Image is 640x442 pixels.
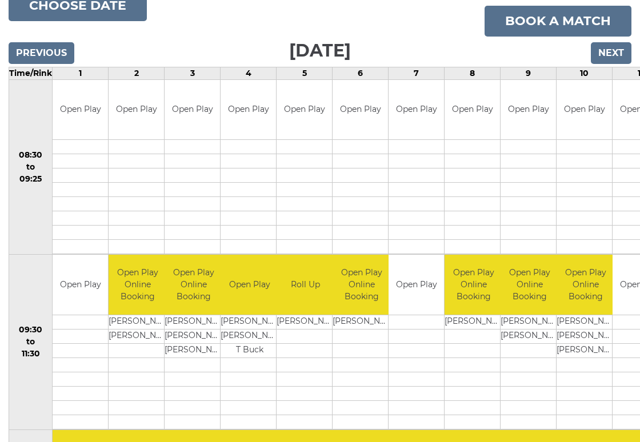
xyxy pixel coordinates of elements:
td: Open Play [53,255,108,315]
td: Open Play Online Booking [557,255,614,315]
td: 8 [445,67,501,79]
input: Previous [9,42,74,64]
td: Open Play [221,80,276,140]
td: 08:30 to 09:25 [9,79,53,255]
td: Open Play [445,80,500,140]
td: [PERSON_NAME] [165,329,222,343]
td: 9 [501,67,557,79]
td: Open Play [501,80,556,140]
td: 3 [165,67,221,79]
td: [PERSON_NAME] [445,315,502,329]
td: Open Play Online Booking [445,255,502,315]
td: [PERSON_NAME] [165,315,222,329]
td: [PERSON_NAME] [165,343,222,357]
td: Open Play Online Booking [165,255,222,315]
input: Next [591,42,631,64]
td: 10 [557,67,613,79]
td: 09:30 to 11:30 [9,255,53,430]
td: 5 [277,67,333,79]
td: [PERSON_NAME] [221,315,278,329]
td: [PERSON_NAME] [333,315,390,329]
td: Time/Rink [9,67,53,79]
td: T Buck [221,343,278,357]
td: Open Play Online Booking [109,255,166,315]
td: Open Play [389,255,444,315]
td: [PERSON_NAME] [221,329,278,343]
td: 4 [221,67,277,79]
td: Open Play [277,80,332,140]
td: Open Play [221,255,278,315]
td: [PERSON_NAME] [277,315,334,329]
td: Open Play [389,80,444,140]
td: Open Play [333,80,388,140]
td: 1 [53,67,109,79]
td: [PERSON_NAME] [557,343,614,357]
td: 6 [333,67,389,79]
td: Open Play Online Booking [501,255,558,315]
td: [PERSON_NAME] [557,329,614,343]
td: 2 [109,67,165,79]
td: Roll Up [277,255,334,315]
td: [PERSON_NAME] [501,329,558,343]
td: Open Play [53,80,108,140]
td: [PERSON_NAME] [557,315,614,329]
td: [PERSON_NAME] [501,315,558,329]
td: 7 [389,67,445,79]
td: [PERSON_NAME] [109,315,166,329]
td: Open Play Online Booking [333,255,390,315]
td: [PERSON_NAME] [109,329,166,343]
a: Book a match [485,6,631,37]
td: Open Play [557,80,612,140]
td: Open Play [109,80,164,140]
td: Open Play [165,80,220,140]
